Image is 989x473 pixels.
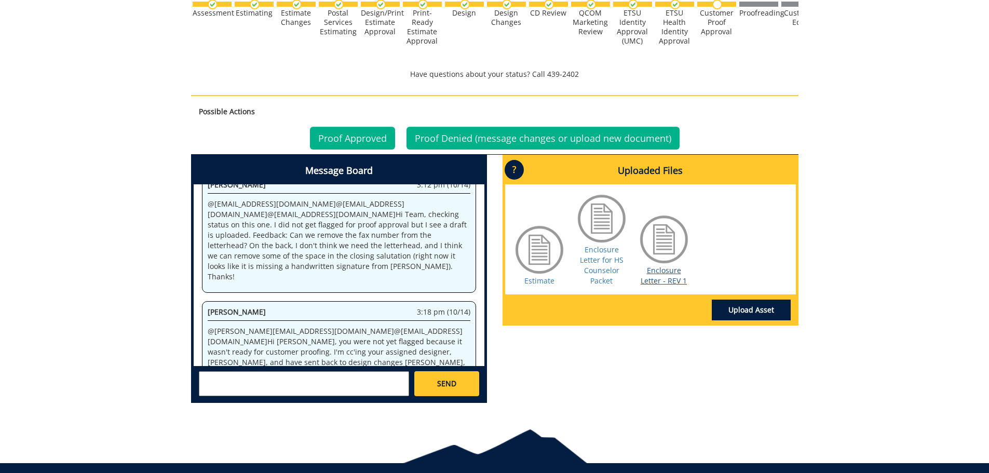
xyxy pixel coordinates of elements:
div: Design [445,8,484,18]
div: Estimate Changes [277,8,316,27]
h4: Uploaded Files [505,157,796,184]
p: @ [EMAIL_ADDRESS][DOMAIN_NAME] @ [EMAIL_ADDRESS][DOMAIN_NAME] @ [EMAIL_ADDRESS][DOMAIN_NAME] Hi T... [208,199,470,282]
div: Customer Proof Approval [697,8,736,36]
div: Postal Services Estimating [319,8,358,36]
a: Proof Denied (message changes or upload new document) [407,127,680,150]
p: Have questions about your status? Call 439-2402 [191,69,798,79]
a: Upload Asset [712,300,791,320]
p: ? [505,160,524,180]
a: Estimate [524,276,554,286]
div: Assessment [193,8,232,18]
h4: Message Board [194,157,484,184]
div: ETSU Identity Approval (UMC) [613,8,652,46]
span: [PERSON_NAME] [208,307,266,317]
div: Print-Ready Estimate Approval [403,8,442,46]
a: SEND [414,371,479,396]
strong: Possible Actions [199,106,255,116]
span: SEND [437,379,456,389]
div: Proofreading [739,8,778,18]
a: Proof Approved [310,127,395,150]
div: QCOM Marketing Review [571,8,610,36]
div: Estimating [235,8,274,18]
span: [PERSON_NAME] [208,180,266,190]
p: @ [PERSON_NAME][EMAIL_ADDRESS][DOMAIN_NAME] @ [EMAIL_ADDRESS][DOMAIN_NAME] Hi [PERSON_NAME], you ... [208,326,470,378]
textarea: messageToSend [199,371,409,396]
span: 3:18 pm (10/14) [417,307,470,317]
a: Enclosure Letter for HS Counselor Packet [580,245,624,286]
span: 3:12 pm (10/14) [417,180,470,190]
div: CD Review [529,8,568,18]
div: Design/Print Estimate Approval [361,8,400,36]
div: ETSU Health Identity Approval [655,8,694,46]
a: Enclosure Letter - REV 1 [641,265,687,286]
div: Customer Edits [781,8,820,27]
div: Design Changes [487,8,526,27]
